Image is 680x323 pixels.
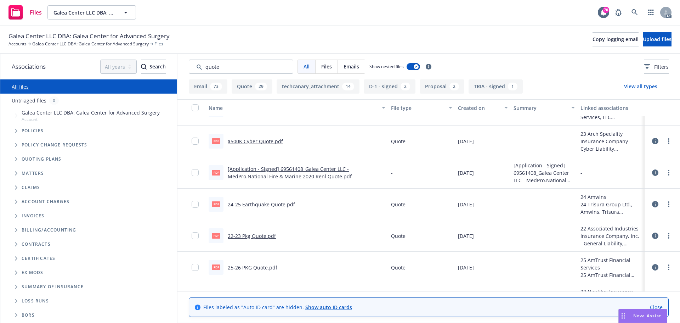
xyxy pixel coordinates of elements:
div: 24 Trisura Group Ltd., Amwins, Trisura Specialty Insurance Company - Amwins [580,201,642,216]
span: [DATE] [458,264,474,271]
span: Filters [654,63,669,71]
span: Files [30,10,42,15]
button: Created on [455,99,511,116]
span: Billing/Accounting [22,228,76,232]
span: Quote [391,138,406,145]
div: 0 [49,96,59,105]
span: All [304,63,310,70]
span: Policies [22,129,44,133]
span: Summary of insurance [22,285,84,289]
a: Close [650,303,663,311]
span: Matters [22,171,44,176]
span: Upload files [643,36,671,43]
div: 14 [342,83,354,90]
div: 22 Associated Industries Insurance Company, Inc. - General Liability, Commercial Property, Commer... [580,225,642,247]
div: 25 AmTrust Financial Services, RT Specialty Insurance Services, LLC (RSG Specialty, LLC), Associa... [580,271,642,279]
a: 24-25 Earthquake Quote.pdf [228,201,295,208]
span: pdf [212,233,220,238]
div: Created on [458,104,500,112]
a: Show auto ID cards [305,304,352,311]
input: Search by keyword... [189,60,293,74]
span: Quote [391,201,406,208]
span: Show nested files [369,63,404,69]
span: Quote [391,264,406,271]
span: Loss Runs [22,299,49,303]
span: BORs [22,313,35,317]
a: more [664,168,673,177]
span: pdf [212,138,220,144]
span: Ex Mods [22,271,43,275]
a: more [664,232,673,240]
div: 29 [255,83,267,90]
a: Galea Center LLC DBA: Galea Center for Advanced Surgery [32,41,149,47]
div: Folder Tree Example [0,223,177,322]
span: Galea Center LLC DBA: Galea Center for Advanced Surgery [8,32,170,41]
button: Name [206,99,388,116]
span: Claims [22,185,40,190]
span: Quoting plans [22,157,62,161]
svg: Search [141,64,147,69]
button: Proposal [420,79,464,94]
button: Filters [644,60,669,74]
input: Toggle Row Selected [192,169,199,176]
div: 24 Amwins [580,193,642,201]
span: Emails [344,63,359,70]
span: [Application - Signed] 69561408_Galea Center LLC - MedPro.National Fire & Marine 2020 Renl Quote.pdf [514,162,575,184]
a: Switch app [644,5,658,20]
button: SearchSearch [141,60,166,74]
span: Files [154,41,163,47]
div: Search [141,60,166,73]
a: Report a Bug [611,5,625,20]
a: more [664,263,673,272]
input: Toggle Row Selected [192,138,199,145]
div: 25 AmTrust Financial Services [580,256,642,271]
input: Select all [192,104,199,111]
a: more [664,200,673,208]
span: pdf [212,170,220,175]
div: Name [209,104,378,112]
span: [DATE] [458,232,474,240]
button: View all types [613,79,669,94]
div: 2 [401,83,410,90]
button: Nova Assist [618,309,667,323]
span: [DATE] [458,201,474,208]
span: Filters [644,63,669,71]
div: File type [391,104,444,112]
div: Tree Example [0,107,177,223]
button: Galea Center LLC DBA: Galea Center for Advanced Surgery [47,5,136,20]
div: Linked associations [580,104,642,112]
a: 22-23 Pkg Quote.pdf [228,233,276,239]
a: [Application - Signed] 69561408_Galea Center LLC - MedPro.National Fire & Marine 2020 Renl Quote.pdf [228,166,352,180]
div: 2 [449,83,459,90]
span: Associations [12,62,46,71]
button: Quote [232,79,272,94]
input: Toggle Row Selected [192,232,199,239]
button: techcanary_attachment [277,79,359,94]
span: pdf [212,201,220,207]
div: 73 [210,83,222,90]
span: Contracts [22,242,51,246]
a: Files [6,2,45,22]
div: Summary [514,104,567,112]
a: more [664,137,673,145]
span: Quote [391,232,406,240]
span: Galea Center LLC DBA: Galea Center for Advanced Surgery [53,9,115,16]
span: [DATE] [458,169,474,177]
div: 1 [508,83,517,90]
button: Linked associations [578,99,645,116]
span: Policy change requests [22,143,87,147]
button: TRIA - signed [469,79,523,94]
div: 70 [603,7,609,13]
a: All files [12,83,29,90]
a: Accounts [8,41,27,47]
div: - [580,169,582,177]
div: Drag to move [619,309,628,323]
span: Invoices [22,214,45,218]
span: Files [321,63,332,70]
div: 22 Nautilus Insurance Company - Excess [580,288,642,303]
input: Toggle Row Selected [192,264,199,271]
input: Toggle Row Selected [192,201,199,208]
span: Account charges [22,200,69,204]
a: $500K Cyber Quote.pdf [228,138,283,145]
a: Search [628,5,642,20]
